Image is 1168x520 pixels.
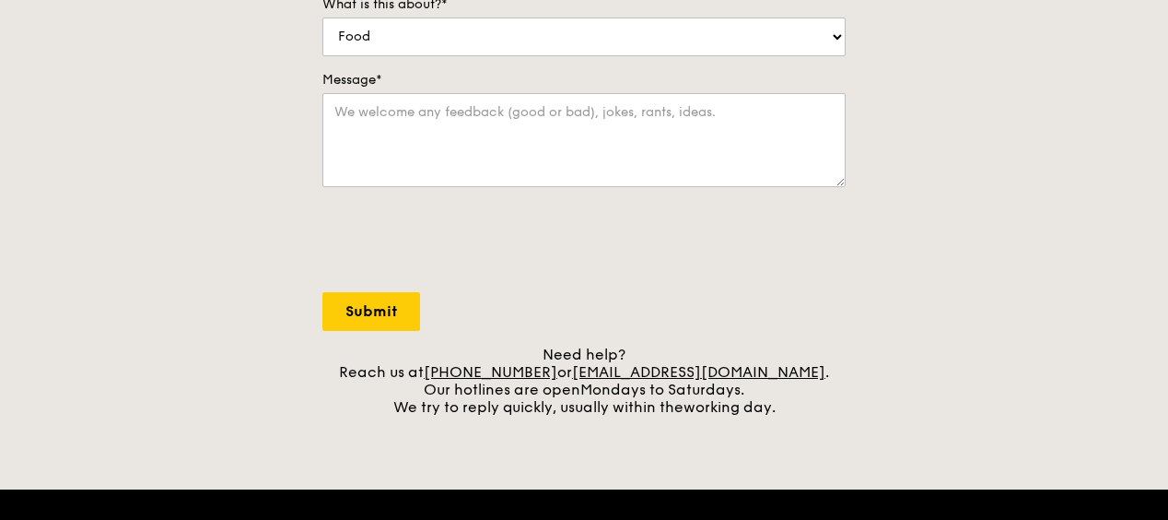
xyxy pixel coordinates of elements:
[424,363,557,381] a: [PHONE_NUMBER]
[580,381,744,398] span: Mondays to Saturdays.
[322,71,846,89] label: Message*
[322,346,846,416] div: Need help? Reach us at or . Our hotlines are open We try to reply quickly, usually within the
[322,206,602,278] iframe: reCAPTCHA
[683,398,776,416] span: working day.
[322,292,420,331] input: Submit
[572,363,825,381] a: [EMAIL_ADDRESS][DOMAIN_NAME]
